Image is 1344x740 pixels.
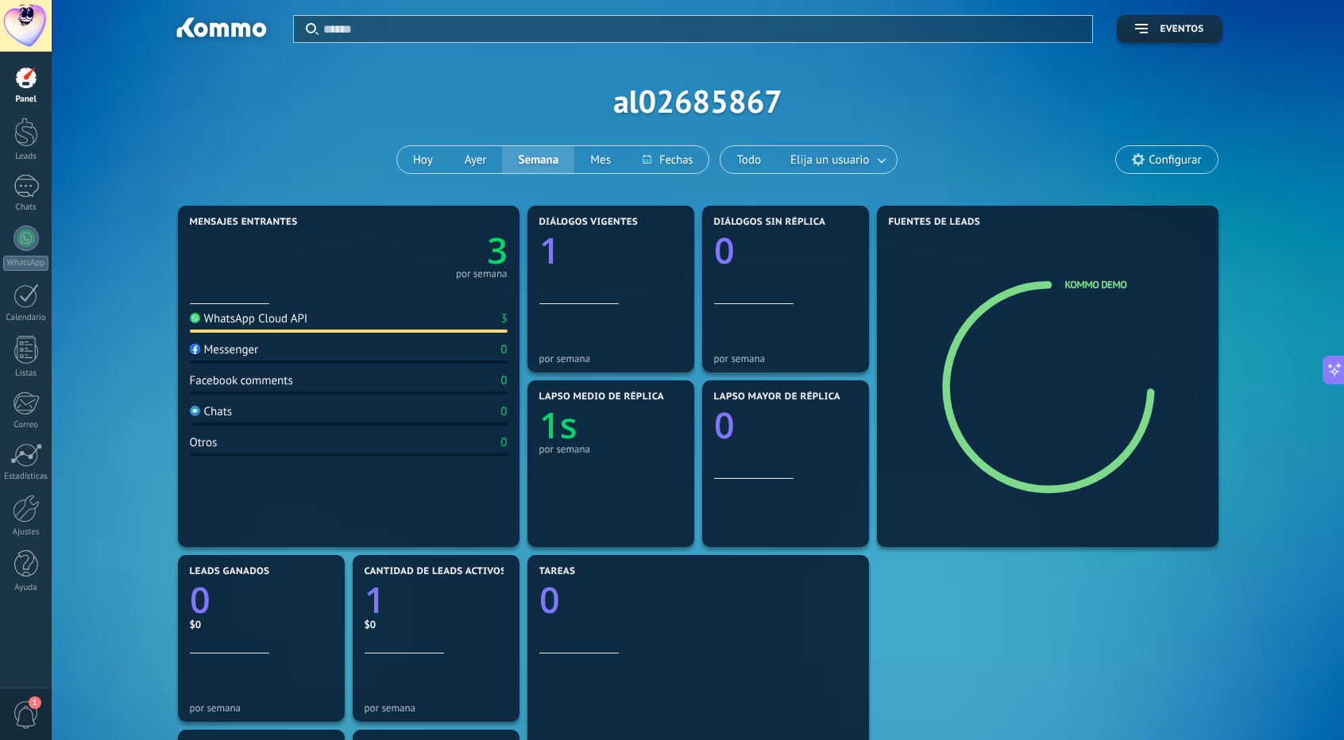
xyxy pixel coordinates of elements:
div: $0 [190,618,333,631]
text: 1 [539,226,560,275]
div: Ajustes [3,527,49,538]
span: Diálogos sin réplica [714,217,826,228]
text: 0 [539,576,560,624]
div: Panel [3,94,49,105]
img: Chats [190,406,200,416]
span: Lapso medio de réplica [539,391,665,403]
a: Kommo Demo [1065,278,1127,291]
div: por semana [539,443,682,455]
span: Configurar [1149,153,1201,167]
img: WhatsApp Cloud API [190,313,200,323]
div: Chats [190,404,233,419]
span: Tareas [539,566,576,577]
img: Messenger [190,344,200,354]
button: Ayer [449,146,503,173]
div: 0 [500,373,507,388]
div: por semana [190,702,333,714]
span: Fuentes de leads [889,217,981,228]
div: por semana [539,353,682,364]
span: Diálogos vigentes [539,217,639,228]
div: 3 [500,311,507,326]
button: Hoy [397,146,449,173]
a: 1 [365,576,508,624]
span: Eventos [1160,24,1203,35]
div: por semana [456,270,508,278]
a: 0 [539,576,857,624]
div: por semana [365,702,508,714]
div: $0 [365,618,508,631]
div: Chats [3,202,49,213]
div: Leads [3,152,49,162]
text: 0 [714,401,735,449]
div: Messenger [190,342,259,357]
div: por semana [714,353,857,364]
div: WhatsApp Cloud API [190,311,308,326]
button: Fechas [627,146,709,173]
div: Otros [190,435,218,450]
text: 1 [365,576,385,624]
text: 3 [487,226,508,275]
span: Mensajes entrantes [190,217,298,228]
div: 0 [500,435,507,450]
span: Elija un usuario [787,149,872,171]
button: Elija un usuario [777,146,897,173]
div: 0 [500,404,507,419]
text: 0 [190,576,210,624]
span: Cantidad de leads activos [365,566,507,577]
button: Semana [502,146,574,173]
div: WhatsApp [3,256,48,271]
button: Mes [574,146,627,173]
div: Estadísticas [3,472,49,482]
text: 0 [714,226,735,275]
a: 3 [349,226,508,275]
span: Lapso mayor de réplica [714,391,840,403]
a: 0 [190,576,333,624]
text: 1s [539,401,577,449]
div: 0 [500,342,507,357]
span: Leads ganados [190,566,270,577]
div: Ayuda [3,583,49,593]
span: 1 [29,696,41,709]
button: Todo [720,146,777,173]
div: Calendario [3,313,49,323]
button: Eventos [1117,15,1222,43]
div: Correo [3,420,49,430]
div: Facebook comments [190,373,293,388]
div: Listas [3,368,49,379]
